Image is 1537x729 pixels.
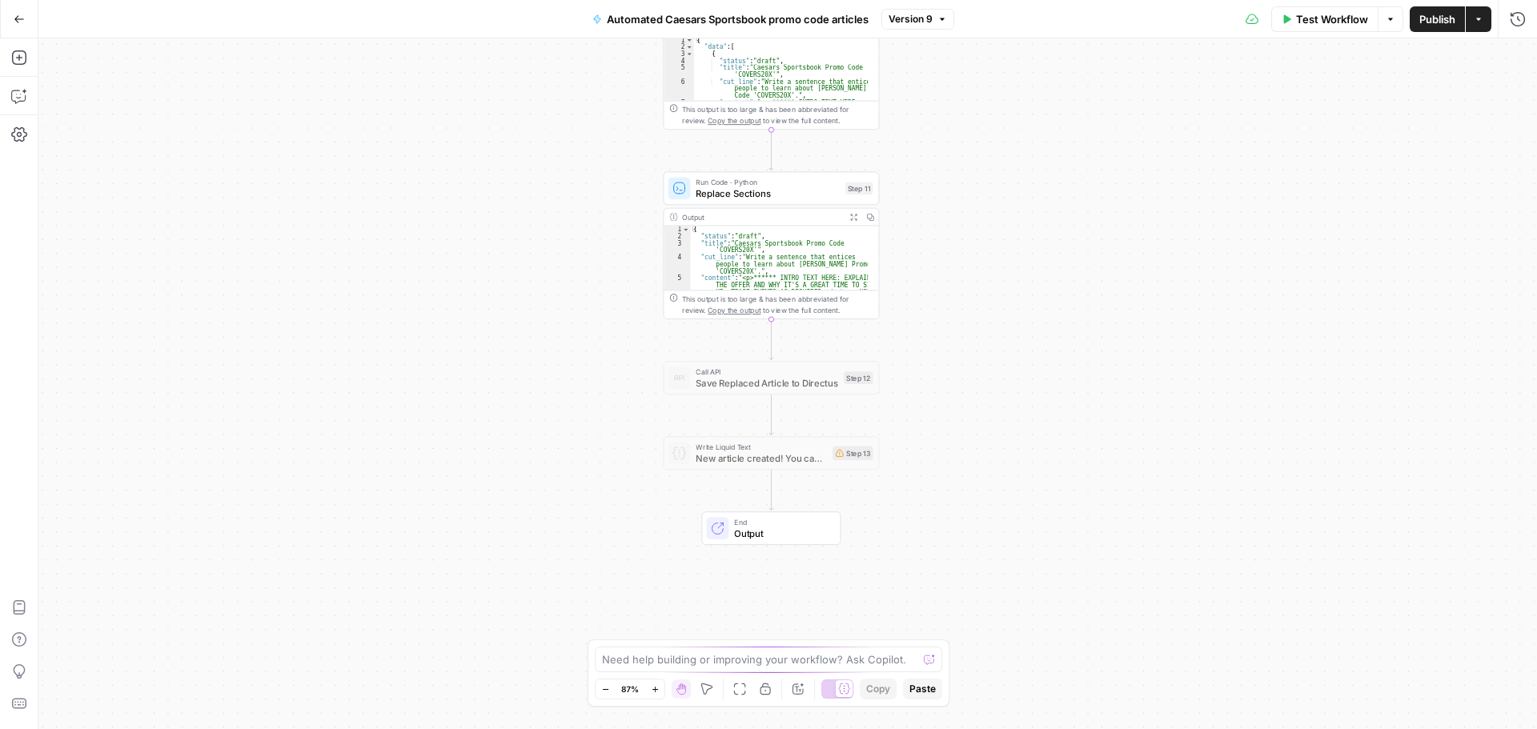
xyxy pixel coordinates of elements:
[696,376,838,390] span: Save Replaced Article to Directus
[664,37,693,44] div: 1
[685,43,693,50] span: Toggle code folding, rows 2 through 9
[769,395,773,435] g: Edge from step_12 to step_13
[708,117,760,125] span: Copy the output
[664,64,693,78] div: 5
[903,679,942,699] button: Paste
[833,446,873,459] div: Step 13
[860,679,897,699] button: Copy
[696,186,839,200] span: Replace Sections
[664,240,690,254] div: 3
[664,50,693,58] div: 3
[664,511,880,545] div: EndOutput
[696,441,827,452] span: Write Liquid Text
[664,226,690,233] div: 1
[769,130,773,170] g: Edge from step_9 to step_11
[844,371,873,384] div: Step 12
[685,50,693,58] span: Toggle code folding, rows 3 through 8
[734,527,829,540] span: Output
[696,177,839,188] span: Run Code · Python
[1419,11,1455,27] span: Publish
[696,451,827,465] span: New article created! You can view it here: https://[DOMAIN_NAME]/admin/content/article/{{ [URL][D...
[664,78,693,99] div: 6
[1271,6,1378,32] button: Test Workflow
[845,182,873,195] div: Step 11
[682,104,873,126] div: This output is too large & has been abbreviated for review. to view the full content.
[664,361,880,395] div: Call APISave Replaced Article to DirectusStep 12
[734,516,829,527] span: End
[708,306,760,314] span: Copy the output
[1296,11,1368,27] span: Test Workflow
[769,319,773,359] g: Edge from step_11 to step_12
[664,43,693,50] div: 2
[1410,6,1465,32] button: Publish
[607,11,869,27] span: Automated Caesars Sportsbook promo code articles
[685,37,693,44] span: Toggle code folding, rows 1 through 10
[881,9,954,30] button: Version 9
[696,366,838,377] span: Call API
[621,683,639,695] span: 87%
[664,58,693,65] div: 4
[664,436,880,470] div: Write Liquid TextNew article created! You can view it here: https://[DOMAIN_NAME]/admin/content/a...
[664,171,880,319] div: Run Code · PythonReplace SectionsStep 11Output{ "status":"draft", "title":"Caesars Sportsbook Pro...
[682,226,690,233] span: Toggle code folding, rows 1 through 6
[909,682,936,696] span: Paste
[583,6,878,32] button: Automated Caesars Sportsbook promo code articles
[664,254,690,274] div: 4
[682,211,841,222] div: Output
[769,470,773,510] g: Edge from step_13 to end
[664,233,690,240] div: 2
[866,682,890,696] span: Copy
[889,12,933,26] span: Version 9
[682,294,873,316] div: This output is too large & has been abbreviated for review. to view the full content.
